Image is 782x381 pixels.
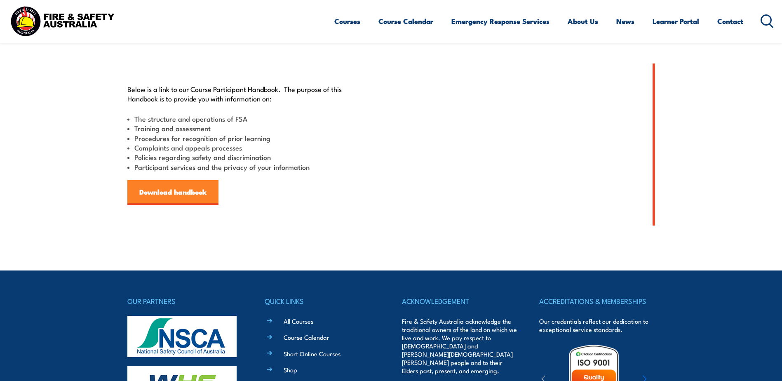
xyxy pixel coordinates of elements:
[127,162,353,172] li: Participant services and the privacy of your information
[284,317,313,325] a: All Courses
[378,10,433,32] a: Course Calendar
[539,317,655,334] p: Our credentials reflect our dedication to exceptional service standards.
[717,10,743,32] a: Contact
[127,152,353,162] li: Policies regarding safety and discrimination
[451,10,550,32] a: Emergency Response Services
[265,295,380,307] h4: QUICK LINKS
[568,10,598,32] a: About Us
[127,84,353,103] p: Below is a link to our Course Participant Handbook. The purpose of this Handbook is to provide yo...
[616,10,634,32] a: News
[334,10,360,32] a: Courses
[127,180,218,205] a: Download handbook
[284,349,341,358] a: Short Online Courses
[653,10,699,32] a: Learner Portal
[539,295,655,307] h4: ACCREDITATIONS & MEMBERSHIPS
[127,295,243,307] h4: OUR PARTNERS
[127,133,353,143] li: Procedures for recognition of prior learning
[402,317,517,375] p: Fire & Safety Australia acknowledge the traditional owners of the land on which we live and work....
[127,114,353,123] li: The structure and operations of FSA
[127,143,353,152] li: Complaints and appeals processes
[127,316,237,357] img: nsca-logo-footer
[127,123,353,133] li: Training and assessment
[284,365,297,374] a: Shop
[402,295,517,307] h4: ACKNOWLEDGEMENT
[284,333,329,341] a: Course Calendar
